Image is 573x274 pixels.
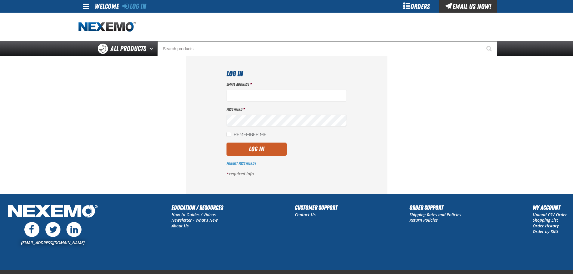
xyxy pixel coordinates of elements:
[157,41,497,56] input: Search
[226,132,266,138] label: Remember Me
[171,212,216,217] a: How to Guides / Videos
[533,203,567,212] h2: My Account
[409,203,461,212] h2: Order Support
[533,217,558,223] a: Shopping List
[226,171,347,177] p: required info
[533,229,558,234] a: Order by SKU
[226,161,256,166] a: Forgot Password?
[6,203,100,221] img: Nexemo Logo
[226,82,347,87] label: Email Address
[226,106,347,112] label: Password
[110,43,146,54] span: All Products
[171,203,223,212] h2: Education / Resources
[409,212,461,217] a: Shipping Rates and Policies
[533,212,567,217] a: Upload CSV Order
[21,240,85,245] a: [EMAIL_ADDRESS][DOMAIN_NAME]
[533,223,559,229] a: Order History
[122,2,146,11] a: Log In
[482,41,497,56] button: Start Searching
[147,41,157,56] button: Open All Products pages
[79,22,136,32] a: Home
[409,217,438,223] a: Return Policies
[79,22,136,32] img: Nexemo logo
[226,132,231,137] input: Remember Me
[171,223,189,229] a: About Us
[295,212,316,217] a: Contact Us
[171,217,218,223] a: Newsletter - What's New
[295,203,337,212] h2: Customer Support
[226,68,347,79] h1: Log In
[226,143,287,156] button: Log In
